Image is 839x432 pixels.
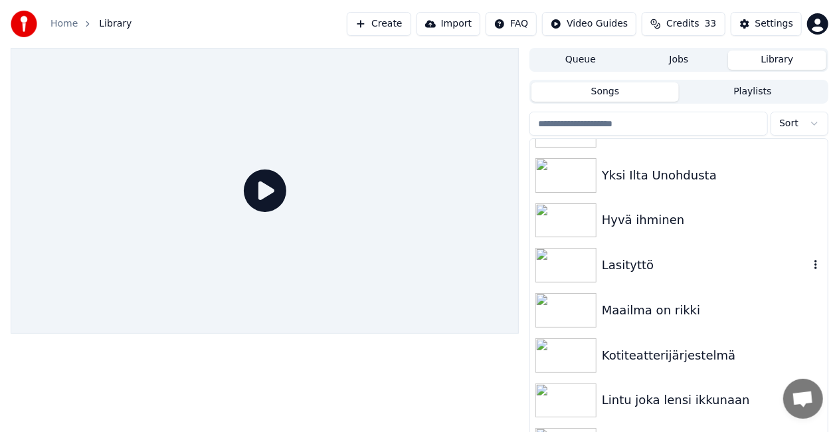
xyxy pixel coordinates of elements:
[602,391,822,409] div: Lintu joka lensi ikkunaan
[602,346,822,365] div: Kotiteatterijärjestelmä
[347,12,411,36] button: Create
[755,17,793,31] div: Settings
[642,12,725,36] button: Credits33
[666,17,699,31] span: Credits
[50,17,132,31] nav: breadcrumb
[731,12,802,36] button: Settings
[783,379,823,419] div: Avoin keskustelu
[99,17,132,31] span: Library
[11,11,37,37] img: youka
[602,211,822,229] div: Hyvä ihminen
[602,256,809,274] div: Lasityttö
[50,17,78,31] a: Home
[417,12,480,36] button: Import
[705,17,717,31] span: 33
[602,301,822,320] div: Maailma on rikki
[630,51,728,70] button: Jobs
[779,117,798,130] span: Sort
[531,82,679,102] button: Songs
[542,12,636,36] button: Video Guides
[602,166,822,185] div: Yksi Ilta Unohdusta
[531,51,630,70] button: Queue
[679,82,826,102] button: Playlists
[486,12,537,36] button: FAQ
[728,51,826,70] button: Library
